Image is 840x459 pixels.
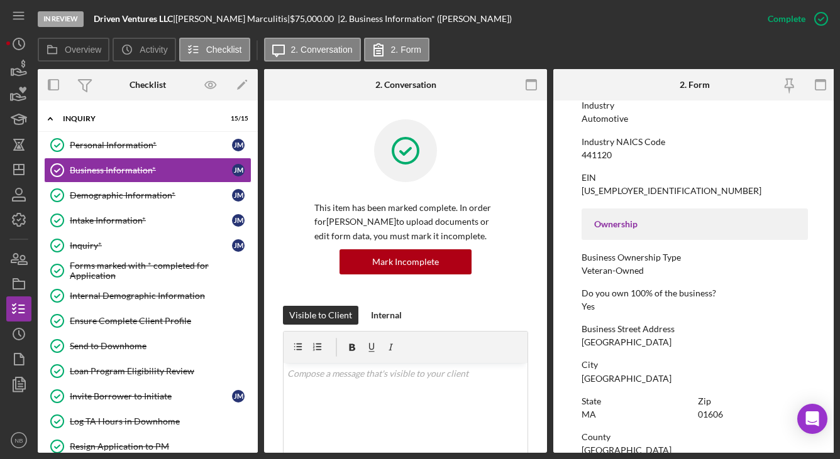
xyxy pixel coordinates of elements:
[232,164,245,176] div: J M
[44,283,251,308] a: Internal Demographic Information
[38,11,84,27] div: In Review
[582,432,808,442] div: County
[44,132,251,158] a: Personal Information*JM
[372,249,439,274] div: Mark Incomplete
[232,390,245,402] div: J M
[582,114,628,124] div: Automotive
[338,14,512,24] div: | 2. Business Information* ([PERSON_NAME])
[70,316,251,326] div: Ensure Complete Client Profile
[140,45,167,55] label: Activity
[6,428,31,453] button: NB
[391,45,421,55] label: 2. Form
[582,445,671,455] div: [GEOGRAPHIC_DATA]
[582,100,808,111] div: Industry
[582,186,761,196] div: [US_EMPLOYER_IDENTIFICATION_NUMBER]
[38,38,109,62] button: Overview
[179,38,250,62] button: Checklist
[44,308,251,333] a: Ensure Complete Client Profile
[70,291,251,301] div: Internal Demographic Information
[175,14,290,24] div: [PERSON_NAME] Marculitis |
[582,374,671,384] div: [GEOGRAPHIC_DATA]
[582,252,808,262] div: Business Ownership Type
[680,80,710,90] div: 2. Form
[44,208,251,233] a: Intake Information*JM
[232,239,245,252] div: J M
[371,306,402,325] div: Internal
[44,258,251,283] a: Forms marked with * completed for Application
[70,215,232,225] div: Intake Information*
[283,306,358,325] button: Visible to Client
[44,434,251,459] a: Resign Application to PM
[582,137,808,147] div: Industry NAICS Code
[291,45,353,55] label: 2. Conversation
[70,341,251,351] div: Send to Downhome
[70,240,232,251] div: Inquiry*
[582,396,692,406] div: State
[70,416,251,426] div: Log TA Hours in Downhome
[582,150,612,160] div: 441120
[375,80,436,90] div: 2. Conversation
[94,14,175,24] div: |
[70,190,232,200] div: Demographic Information*
[44,183,251,208] a: Demographic Information*JM
[364,38,429,62] button: 2. Form
[340,249,472,274] button: Mark Incomplete
[70,165,232,175] div: Business Information*
[698,409,723,419] div: 01606
[290,14,338,24] div: $75,000.00
[14,437,23,444] text: NB
[768,6,805,31] div: Complete
[264,38,361,62] button: 2. Conversation
[44,409,251,434] a: Log TA Hours in Downhome
[582,409,596,419] div: MA
[314,201,497,243] p: This item has been marked complete. In order for [PERSON_NAME] to upload documents or edit form d...
[582,173,808,183] div: EIN
[755,6,834,31] button: Complete
[70,366,251,376] div: Loan Program Eligibility Review
[582,324,808,334] div: Business Street Address
[582,288,808,298] div: Do you own 100% of the business?
[232,214,245,227] div: J M
[289,306,352,325] div: Visible to Client
[65,45,101,55] label: Overview
[63,115,217,122] div: INQUIRY
[594,219,795,229] div: Ownership
[232,139,245,151] div: J M
[44,333,251,359] a: Send to Downhome
[582,301,595,311] div: Yes
[226,115,248,122] div: 15 / 15
[70,261,251,281] div: Forms marked with * completed for Application
[44,158,251,183] a: Business Information*JM
[44,233,251,258] a: Inquiry*JM
[698,396,808,406] div: Zip
[70,441,251,451] div: Resign Application to PM
[44,384,251,409] a: Invite Borrower to InitiateJM
[232,189,245,202] div: J M
[582,360,808,370] div: City
[582,337,671,347] div: [GEOGRAPHIC_DATA]
[70,391,232,401] div: Invite Borrower to Initiate
[130,80,166,90] div: Checklist
[70,140,232,150] div: Personal Information*
[797,404,827,434] div: Open Intercom Messenger
[365,306,408,325] button: Internal
[582,266,644,276] div: Veteran-Owned
[94,13,173,24] b: Driven Ventures LLC
[206,45,242,55] label: Checklist
[44,359,251,384] a: Loan Program Eligibility Review
[113,38,175,62] button: Activity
